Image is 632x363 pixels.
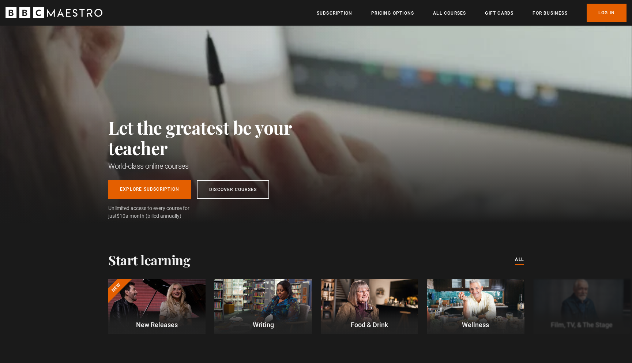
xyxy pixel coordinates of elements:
a: Gift Cards [485,10,513,17]
a: Pricing Options [371,10,414,17]
a: Discover Courses [197,180,269,199]
svg: BBC Maestro [5,7,102,18]
a: Explore Subscription [108,180,191,199]
span: $10 [117,213,125,219]
span: Unlimited access to every course for just a month (billed annually) [108,205,207,220]
nav: Primary [317,4,627,22]
h1: World-class online courses [108,161,324,171]
a: Film, TV, & The Stage [533,279,631,334]
a: All Courses [433,10,466,17]
a: New New Releases [108,279,206,334]
p: Film, TV, & The Stage [533,320,631,330]
a: For business [533,10,567,17]
a: Subscription [317,10,352,17]
p: New Releases [108,320,206,330]
p: Wellness [427,320,524,330]
h2: Let the greatest be your teacher [108,117,324,158]
p: Food & Drink [321,320,418,330]
a: Writing [214,279,312,334]
a: Log In [587,4,627,22]
p: Writing [214,320,312,330]
h2: Start learning [108,252,190,267]
a: Food & Drink [321,279,418,334]
a: Wellness [427,279,524,334]
a: All [515,256,524,264]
